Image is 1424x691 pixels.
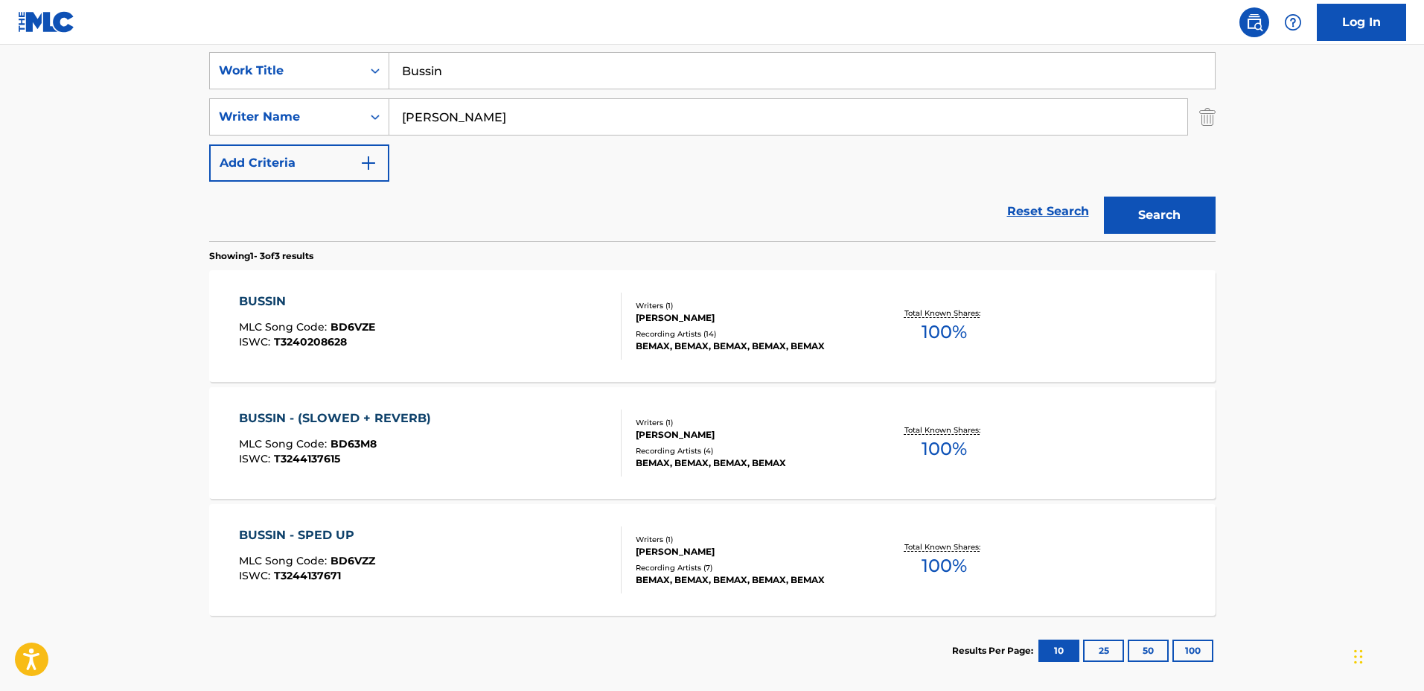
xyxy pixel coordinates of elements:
[636,340,861,353] div: BEMAX, BEMAX, BEMAX, BEMAX, BEMAX
[239,293,375,311] div: BUSSIN
[636,534,861,545] div: Writers ( 1 )
[1199,98,1216,136] img: Delete Criterion
[636,328,861,340] div: Recording Artists ( 14 )
[1239,7,1269,37] a: Public Search
[331,437,377,450] span: BD63M8
[209,52,1216,241] form: Search Form
[18,11,75,33] img: MLC Logo
[239,335,274,348] span: ISWC :
[1350,620,1424,691] iframe: Chat Widget
[1128,640,1169,662] button: 50
[239,554,331,567] span: MLC Song Code :
[922,553,967,579] span: 100 %
[209,504,1216,616] a: BUSSIN - SPED UPMLC Song Code:BD6VZZISWC:T3244137671Writers (1)[PERSON_NAME]Recording Artists (7)...
[239,320,331,334] span: MLC Song Code :
[952,644,1037,657] p: Results Per Page:
[1000,195,1096,228] a: Reset Search
[1038,640,1079,662] button: 10
[636,417,861,428] div: Writers ( 1 )
[1245,13,1263,31] img: search
[1284,13,1302,31] img: help
[636,311,861,325] div: [PERSON_NAME]
[636,456,861,470] div: BEMAX, BEMAX, BEMAX, BEMAX
[239,452,274,465] span: ISWC :
[1278,7,1308,37] div: Help
[274,452,340,465] span: T3244137615
[209,270,1216,382] a: BUSSINMLC Song Code:BD6VZEISWC:T3240208628Writers (1)[PERSON_NAME]Recording Artists (14)BEMAX, BE...
[239,569,274,582] span: ISWC :
[904,424,984,436] p: Total Known Shares:
[209,144,389,182] button: Add Criteria
[274,569,341,582] span: T3244137671
[219,108,353,126] div: Writer Name
[636,300,861,311] div: Writers ( 1 )
[1172,640,1213,662] button: 100
[1317,4,1406,41] a: Log In
[239,410,438,427] div: BUSSIN - (SLOWED + REVERB)
[1083,640,1124,662] button: 25
[636,545,861,558] div: [PERSON_NAME]
[209,249,313,263] p: Showing 1 - 3 of 3 results
[274,335,347,348] span: T3240208628
[1104,197,1216,234] button: Search
[1354,634,1363,679] div: Drag
[209,387,1216,499] a: BUSSIN - (SLOWED + REVERB)MLC Song Code:BD63M8ISWC:T3244137615Writers (1)[PERSON_NAME]Recording A...
[904,308,984,319] p: Total Known Shares:
[636,562,861,573] div: Recording Artists ( 7 )
[904,541,984,553] p: Total Known Shares:
[239,526,375,544] div: BUSSIN - SPED UP
[922,319,967,345] span: 100 %
[360,154,377,172] img: 9d2ae6d4665cec9f34b9.svg
[219,62,353,80] div: Work Title
[331,554,375,567] span: BD6VZZ
[331,320,375,334] span: BD6VZE
[922,436,967,462] span: 100 %
[239,437,331,450] span: MLC Song Code :
[636,573,861,587] div: BEMAX, BEMAX, BEMAX, BEMAX, BEMAX
[636,428,861,442] div: [PERSON_NAME]
[636,445,861,456] div: Recording Artists ( 4 )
